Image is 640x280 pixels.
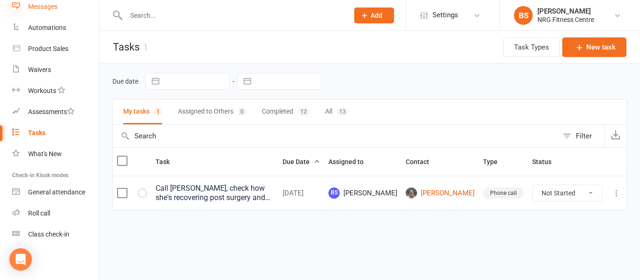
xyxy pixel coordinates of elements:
input: Search [113,125,558,147]
span: Contact [406,158,439,165]
div: Tasks [28,129,45,136]
button: Due Date [283,156,320,167]
img: Riharna SAINES [406,187,417,199]
button: Type [483,156,508,167]
button: Completed12 [262,100,309,124]
div: [DATE] [283,189,320,197]
button: Contact [406,156,439,167]
a: [PERSON_NAME] [406,187,475,199]
a: What's New [12,144,99,165]
span: Type [483,158,508,165]
div: 0 [238,108,246,116]
a: Class kiosk mode [12,224,99,245]
div: NRG Fitness Centre [537,15,594,24]
button: Task [156,156,180,167]
a: Workouts [12,80,99,101]
a: Product Sales [12,38,99,59]
span: Add [371,12,382,19]
label: Due date [112,78,138,85]
button: Add [354,7,394,23]
div: Product Sales [28,45,68,52]
span: Due Date [283,158,320,165]
button: New task [562,37,626,57]
button: Assigned to Others0 [178,100,246,124]
div: Class check-in [28,230,69,238]
div: Assessments [28,108,74,115]
a: Tasks [12,122,99,144]
span: Assigned to [328,158,374,165]
div: Workouts [28,87,56,94]
button: Task Types [503,37,560,57]
div: 1 [154,108,162,116]
a: Assessments [12,101,99,122]
a: General attendance kiosk mode [12,182,99,203]
div: Roll call [28,209,50,217]
div: What's New [28,150,62,158]
div: 13 [337,108,348,116]
div: Waivers [28,66,51,73]
button: My tasks1 [123,100,162,124]
div: 12 [298,108,309,116]
div: Call [PERSON_NAME], check how she's recovering post surgery and see if she needs to extend her su... [156,184,274,202]
a: Automations [12,17,99,38]
span: [PERSON_NAME] [328,187,397,199]
a: Roll call [12,203,99,224]
span: Status [532,158,562,165]
div: General attendance [28,188,85,196]
span: BS [328,187,340,199]
div: Phone call [483,187,524,199]
span: Settings [432,5,458,26]
span: Task [156,158,180,165]
button: Assigned to [328,156,374,167]
input: Search... [123,9,342,22]
div: 1 [143,42,148,53]
a: Waivers [12,59,99,80]
button: All13 [325,100,348,124]
div: Filter [576,130,592,142]
div: BS [514,6,533,25]
div: Messages [28,3,58,10]
button: Status [532,156,562,167]
button: Filter [558,125,604,147]
div: Automations [28,24,66,31]
h1: Tasks [99,31,148,63]
div: Open Intercom Messenger [9,248,32,271]
div: [PERSON_NAME] [537,7,594,15]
